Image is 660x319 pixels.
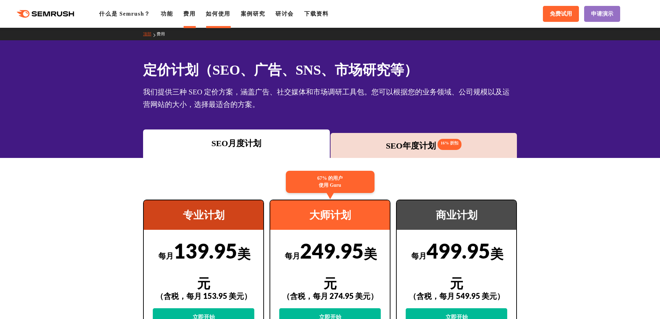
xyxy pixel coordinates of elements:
[285,251,300,260] font: 每月
[317,176,343,181] font: 67% 的用户
[183,209,225,221] font: 专业计划
[584,6,620,22] a: 申请演示
[143,62,418,78] font: 定价计划（SEO、广告、SNS、市场研究等）
[409,291,504,301] font: （含税，每月 549.95 美元）
[241,11,265,17] a: 案例研究
[99,11,150,17] a: 什么是 Semrush？
[183,11,195,17] a: 费用
[157,32,170,36] a: 费用
[161,11,173,17] a: 功能
[436,209,477,221] font: 商业计划
[143,88,510,109] font: 我们提供三种 SEO 定价方案，涵盖广告、社交媒体和市场调研工具包。您可以根据您的业务领域、公司规模以及运营网站的大小，选择最适合的方案。
[211,139,261,148] font: SEO月度计划
[143,32,151,36] font: 顶部
[143,32,157,36] a: 顶部
[386,141,436,150] font: SEO年度计划
[206,11,230,17] a: 如何使用
[550,11,572,17] font: 免费试用
[543,6,579,22] a: 免费试用
[157,32,165,36] font: 费用
[591,11,613,17] font: 申请演示
[309,209,351,221] font: 大师计划
[282,291,378,301] font: （含税，每月 274.95 美元）
[300,239,364,263] font: 249.95
[156,291,252,301] font: （含税，每月 153.95 美元）
[158,251,174,260] font: 每月
[304,11,328,17] a: 下载资料
[411,251,426,260] font: 每月
[275,11,294,17] a: 研讨会
[426,239,490,263] font: 499.95
[319,183,341,188] font: 使用 Guru
[441,141,458,145] font: 16% 折扣
[174,239,237,263] font: 139.95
